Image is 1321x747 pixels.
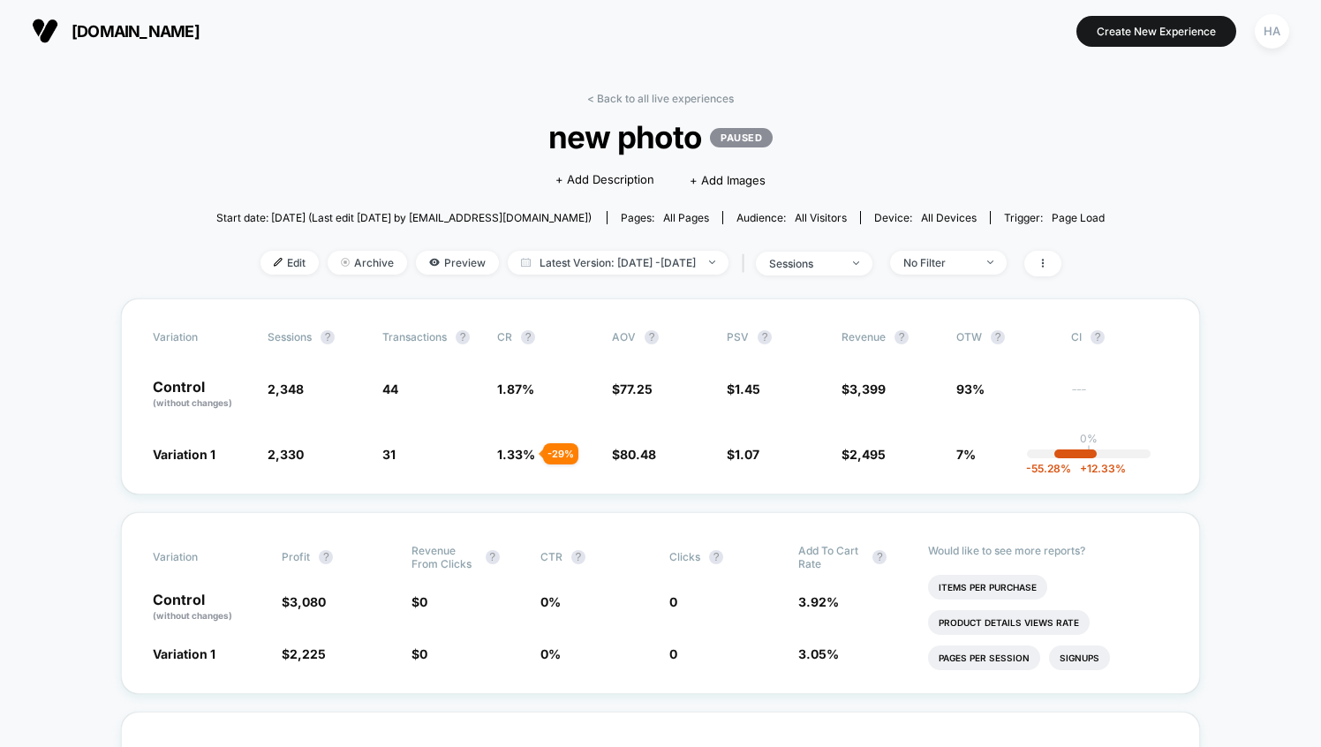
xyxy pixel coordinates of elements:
[319,550,333,564] button: ?
[216,211,592,224] span: Start date: [DATE] (Last edit [DATE] by [EMAIL_ADDRESS][DOMAIN_NAME])
[798,646,839,661] span: 3.05 %
[798,594,839,609] span: 3.92 %
[669,646,677,661] span: 0
[1087,445,1091,458] p: |
[260,251,319,275] span: Edit
[290,594,326,609] span: 3,080
[521,330,535,344] button: ?
[710,128,773,147] p: PAUSED
[282,594,326,609] span: $
[1026,462,1071,475] span: -55.28 %
[928,544,1169,557] p: Would like to see more reports?
[842,330,886,343] span: Revenue
[956,330,1053,344] span: OTW
[268,381,304,396] span: 2,348
[928,610,1090,635] li: Product Details Views Rate
[736,211,847,224] div: Audience:
[497,447,535,462] span: 1.33 %
[419,594,427,609] span: 0
[709,260,715,264] img: end
[321,330,335,344] button: ?
[382,447,396,462] span: 31
[727,330,749,343] span: PSV
[382,381,398,396] span: 44
[872,550,887,564] button: ?
[1049,645,1110,670] li: Signups
[1080,432,1098,445] p: 0%
[540,594,561,609] span: 0 %
[928,575,1047,600] li: Items Per Purchase
[411,594,427,609] span: $
[612,447,656,462] span: $
[290,646,326,661] span: 2,225
[419,646,427,661] span: 0
[282,550,310,563] span: Profit
[1071,462,1126,475] span: 12.33 %
[842,381,886,396] span: $
[486,550,500,564] button: ?
[612,330,636,343] span: AOV
[987,260,993,264] img: end
[260,118,1061,155] span: new photo
[928,645,1040,670] li: Pages Per Session
[1004,211,1105,224] div: Trigger:
[663,211,709,224] span: all pages
[645,330,659,344] button: ?
[849,447,886,462] span: 2,495
[268,330,312,343] span: Sessions
[540,550,562,563] span: CTR
[991,330,1005,344] button: ?
[268,447,304,462] span: 2,330
[727,381,760,396] span: $
[72,22,200,41] span: [DOMAIN_NAME]
[758,330,772,344] button: ?
[274,258,283,267] img: edit
[282,646,326,661] span: $
[555,171,654,189] span: + Add Description
[769,257,840,270] div: sessions
[956,381,985,396] span: 93%
[612,381,653,396] span: $
[735,447,759,462] span: 1.07
[26,17,205,45] button: [DOMAIN_NAME]
[521,258,531,267] img: calendar
[895,330,909,344] button: ?
[1255,14,1289,49] div: HA
[903,256,974,269] div: No Filter
[1052,211,1105,224] span: Page Load
[497,330,512,343] span: CR
[153,380,250,410] p: Control
[32,18,58,44] img: Visually logo
[153,330,250,344] span: Variation
[1249,13,1295,49] button: HA
[1076,16,1236,47] button: Create New Experience
[621,211,709,224] div: Pages:
[328,251,407,275] span: Archive
[411,544,477,570] span: Revenue From Clicks
[842,447,886,462] span: $
[1091,330,1105,344] button: ?
[1071,330,1168,344] span: CI
[620,381,653,396] span: 77.25
[735,381,760,396] span: 1.45
[497,381,534,396] span: 1.87 %
[540,646,561,661] span: 0 %
[849,381,886,396] span: 3,399
[456,330,470,344] button: ?
[860,211,990,224] span: Device:
[921,211,977,224] span: all devices
[411,646,427,661] span: $
[153,397,232,408] span: (without changes)
[1080,462,1087,475] span: +
[1071,384,1168,410] span: ---
[956,447,976,462] span: 7%
[153,544,250,570] span: Variation
[669,550,700,563] span: Clicks
[543,443,578,464] div: - 29 %
[153,646,215,661] span: Variation 1
[571,550,585,564] button: ?
[690,173,766,187] span: + Add Images
[737,251,756,276] span: |
[153,610,232,621] span: (without changes)
[669,594,677,609] span: 0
